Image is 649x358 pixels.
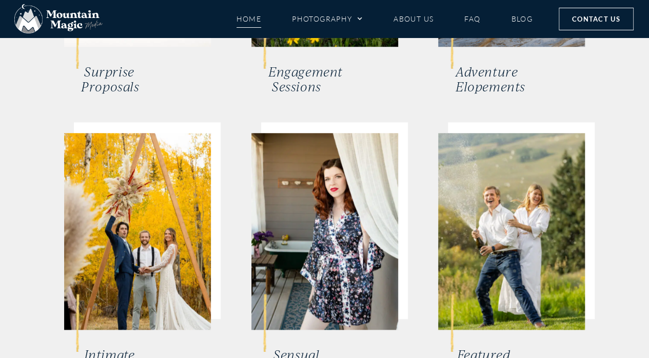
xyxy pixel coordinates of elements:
img: Lucky Penny Events event planner fall weddings dried florals groom raising hand in the air bride ... [64,133,211,330]
a: About Us [394,10,434,28]
a: EngagementSessions [268,64,343,95]
span: Contact Us [572,13,620,25]
img: bridal boudoir session bride in robe sensual red lipstick Crested Butte photographer Gunnison pho... [251,133,398,330]
img: Crested Butte family photographers Colorado photographer Gunnison photography [438,133,585,330]
a: Photography [292,10,363,28]
nav: Menu [237,10,533,28]
a: FAQ [464,10,480,28]
a: SurpriseProposals [81,64,139,95]
a: Contact Us [559,8,634,30]
a: Blog [511,10,533,28]
img: Mountain Magic Media photography logo Crested Butte Photographer [14,4,103,34]
a: AdventureElopements [456,64,525,95]
a: Home [237,10,262,28]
